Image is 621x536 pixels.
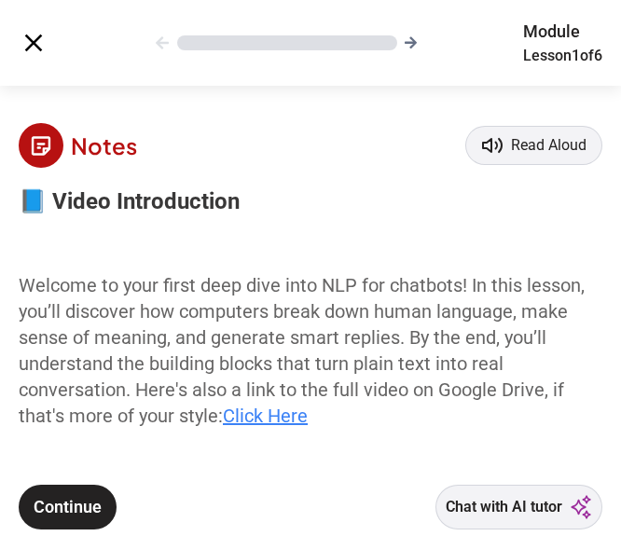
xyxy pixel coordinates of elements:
[465,126,602,165] button: Read aloud
[223,405,308,427] a: Click Here
[523,19,602,45] p: Module
[435,485,602,529] button: Chat with AI tutor
[71,131,137,160] span: Notes
[511,134,586,157] span: Read Aloud
[19,485,117,529] button: Continue
[19,274,585,427] span: Welcome to your first deep dive into NLP for chatbots! In this lesson, you’ll discover how comput...
[19,188,240,214] span: 📘 Video Introduction
[523,45,602,67] span: Lesson 1 of 6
